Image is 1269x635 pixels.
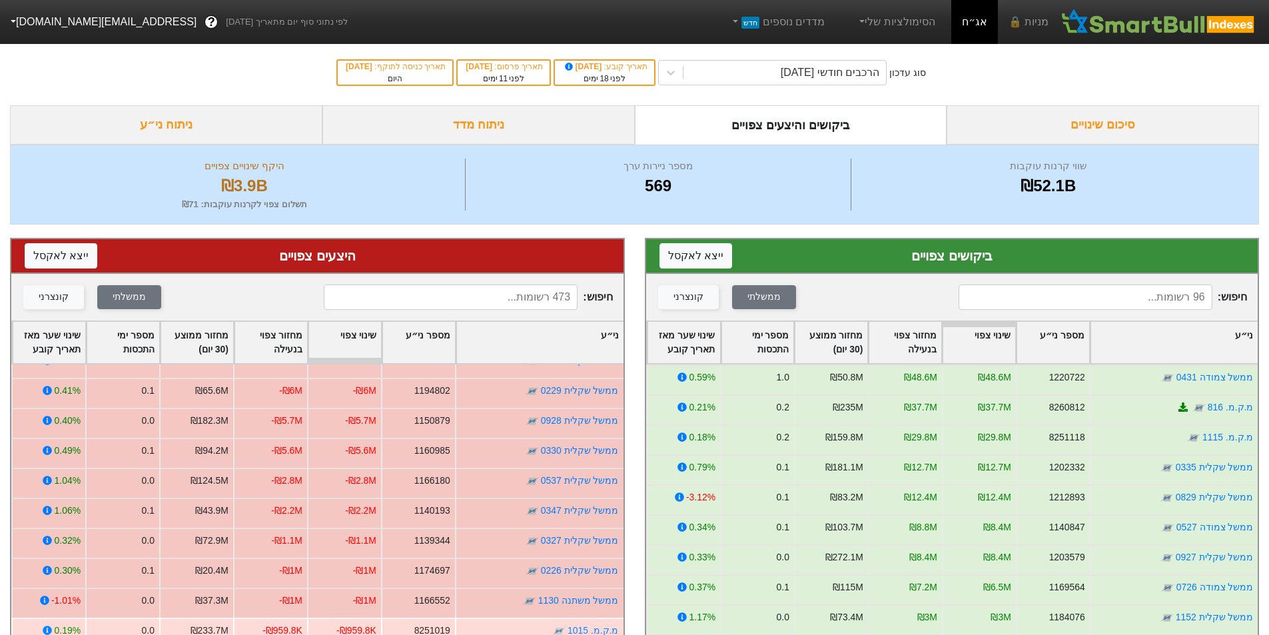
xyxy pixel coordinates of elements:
[195,504,228,518] div: ₪43.9M
[1160,611,1173,624] img: tase link
[1059,9,1258,35] img: SmartBull
[1176,522,1253,532] a: ממשל צמודה 0527
[414,384,450,398] div: 1194802
[87,322,159,363] div: Toggle SortBy
[1207,402,1253,412] a: מ.ק.מ. 816
[55,414,81,428] div: 0.40%
[55,444,81,458] div: 0.49%
[414,414,450,428] div: 1150879
[142,444,155,458] div: 0.1
[324,285,578,310] input: 473 רשומות...
[1049,370,1084,384] div: 1220722
[526,384,539,398] img: tase link
[830,370,863,384] div: ₪50.8M
[353,384,376,398] div: -₪6M
[689,370,715,384] div: 0.59%
[279,384,302,398] div: -₪6M
[13,322,85,363] div: Toggle SortBy
[345,504,376,518] div: -₪2.2M
[1175,552,1253,562] a: ממשל שקלית 0927
[271,504,302,518] div: -₪2.2M
[943,322,1015,363] div: Toggle SortBy
[563,62,604,71] span: [DATE]
[271,474,302,488] div: -₪2.8M
[271,414,302,428] div: -₪5.7M
[830,490,863,504] div: ₪83.2M
[191,474,228,488] div: ₪124.5M
[464,73,543,85] div: לפני ימים
[466,62,494,71] span: [DATE]
[499,74,508,83] span: 11
[833,400,863,414] div: ₪235M
[279,594,302,608] div: -₪1M
[344,61,446,73] div: תאריך כניסה לתוקף :
[345,474,376,488] div: -₪2.8M
[142,564,155,578] div: 0.1
[776,460,789,474] div: 0.1
[526,474,539,488] img: tase link
[909,580,937,594] div: ₪7.2M
[904,490,937,504] div: ₪12.4M
[39,290,69,305] div: קונצרני
[689,460,715,474] div: 0.79%
[855,174,1242,198] div: ₪52.1B
[1049,580,1084,594] div: 1169564
[27,174,462,198] div: ₪3.9B
[659,243,732,269] button: ייצא לאקסל
[10,105,322,145] div: ניתוח ני״ע
[1192,401,1205,414] img: tase link
[142,534,155,548] div: 0.0
[635,105,947,145] div: ביקושים והיצעים צפויים
[909,520,937,534] div: ₪8.8M
[1049,520,1084,534] div: 1140847
[142,504,155,518] div: 0.1
[647,322,720,363] div: Toggle SortBy
[195,594,228,608] div: ₪37.3M
[234,322,307,363] div: Toggle SortBy
[1160,521,1174,534] img: tase link
[776,580,789,594] div: 0.1
[830,610,863,624] div: ₪73.4M
[51,594,81,608] div: -1.01%
[345,444,376,458] div: -₪5.6M
[142,384,155,398] div: 0.1
[414,504,450,518] div: 1140193
[904,400,937,414] div: ₪37.7M
[271,534,302,548] div: -₪1.1M
[959,285,1212,310] input: 96 רשומות...
[562,61,647,73] div: תאריך קובע :
[55,534,81,548] div: 0.32%
[825,460,863,474] div: ₪181.1M
[195,444,228,458] div: ₪94.2M
[1160,371,1174,384] img: tase link
[978,370,1011,384] div: ₪48.6M
[600,74,608,83] span: 18
[1186,431,1200,444] img: tase link
[353,594,376,608] div: -₪1M
[414,444,450,458] div: 1160985
[562,73,647,85] div: לפני ימים
[689,610,715,624] div: 1.17%
[346,62,374,71] span: [DATE]
[195,384,228,398] div: ₪65.6M
[23,285,84,309] button: קונצרני
[658,285,719,309] button: קונצרני
[27,159,462,174] div: היקף שינויים צפויים
[324,285,612,310] span: חיפוש :
[721,322,794,363] div: Toggle SortBy
[673,290,703,305] div: קונצרני
[526,444,539,458] img: tase link
[388,74,402,83] span: היום
[414,534,450,548] div: 1139344
[208,13,215,31] span: ?
[869,322,941,363] div: Toggle SortBy
[1176,582,1253,592] a: ממשל צמודה 0726
[55,474,81,488] div: 1.04%
[195,534,228,548] div: ₪72.9M
[271,444,302,458] div: -₪5.6M
[523,594,536,608] img: tase link
[1175,462,1253,472] a: ממשל שקלית 0335
[825,550,863,564] div: ₪272.1M
[776,400,789,414] div: 0.2
[1049,550,1084,564] div: 1203579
